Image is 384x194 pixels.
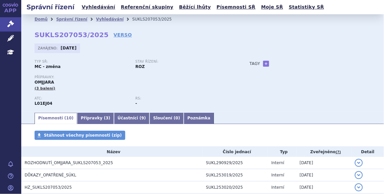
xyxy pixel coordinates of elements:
[203,157,268,169] td: SUKL290929/2025
[35,31,109,39] strong: SUKLS207053/2025
[132,14,180,24] li: SUKLS207053/2025
[35,64,60,69] strong: MC - změna
[35,113,77,124] a: Písemnosti (10)
[296,169,351,181] td: [DATE]
[44,133,122,138] span: Stáhnout všechny písemnosti (zip)
[271,173,284,177] span: Interní
[287,3,326,12] a: Statistiky SŘ
[268,147,296,157] th: Typ
[77,113,114,124] a: Přípravky (3)
[25,161,113,165] span: ROZHODNUTÍ_OMJJARA_SUKLS207053_2025
[296,157,351,169] td: [DATE]
[149,113,184,124] a: Sloučení (0)
[21,147,203,157] th: Název
[119,3,175,12] a: Referenční skupiny
[56,17,87,22] a: Správní řízení
[177,3,213,12] a: Běžící lhůty
[141,116,144,120] span: 9
[96,17,124,22] a: Vyhledávání
[184,113,214,124] a: Poznámka
[351,147,384,157] th: Detail
[203,181,268,194] td: SUKL253020/2025
[35,17,48,22] a: Domů
[61,46,77,50] strong: [DATE]
[66,116,72,120] span: 10
[136,60,230,64] p: Stav řízení:
[355,183,363,191] button: detail
[35,60,129,64] p: Typ SŘ:
[355,171,363,179] button: detail
[35,97,129,100] p: ATC:
[136,101,137,106] strong: -
[25,185,72,190] span: HZ_SUKLS207053/2025
[35,131,125,140] a: Stáhnout všechny písemnosti (zip)
[114,32,132,38] a: VERSO
[296,181,351,194] td: [DATE]
[106,116,108,120] span: 3
[296,147,351,157] th: Zveřejněno
[203,169,268,181] td: SUKL253019/2025
[38,45,59,51] span: Zahájeno:
[35,101,52,106] strong: MOMELOTINIB
[271,161,284,165] span: Interní
[249,60,260,68] h3: Tagy
[136,64,145,69] strong: ROZ
[263,61,269,67] a: +
[25,173,76,177] span: DŮKAZY_OPATŘENÉ_SÚKL
[35,86,55,91] span: (3 balení)
[114,113,149,124] a: Účastníci (9)
[355,159,363,167] button: detail
[175,116,178,120] span: 0
[336,150,341,155] abbr: (?)
[259,3,285,12] a: Moje SŘ
[35,80,54,85] span: OMJJARA
[80,3,117,12] a: Vyhledávání
[35,75,236,79] p: Přípravky:
[271,185,284,190] span: Interní
[136,97,230,100] p: RS:
[203,147,268,157] th: Číslo jednací
[21,2,80,12] h2: Správní řízení
[215,3,257,12] a: Písemnosti SŘ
